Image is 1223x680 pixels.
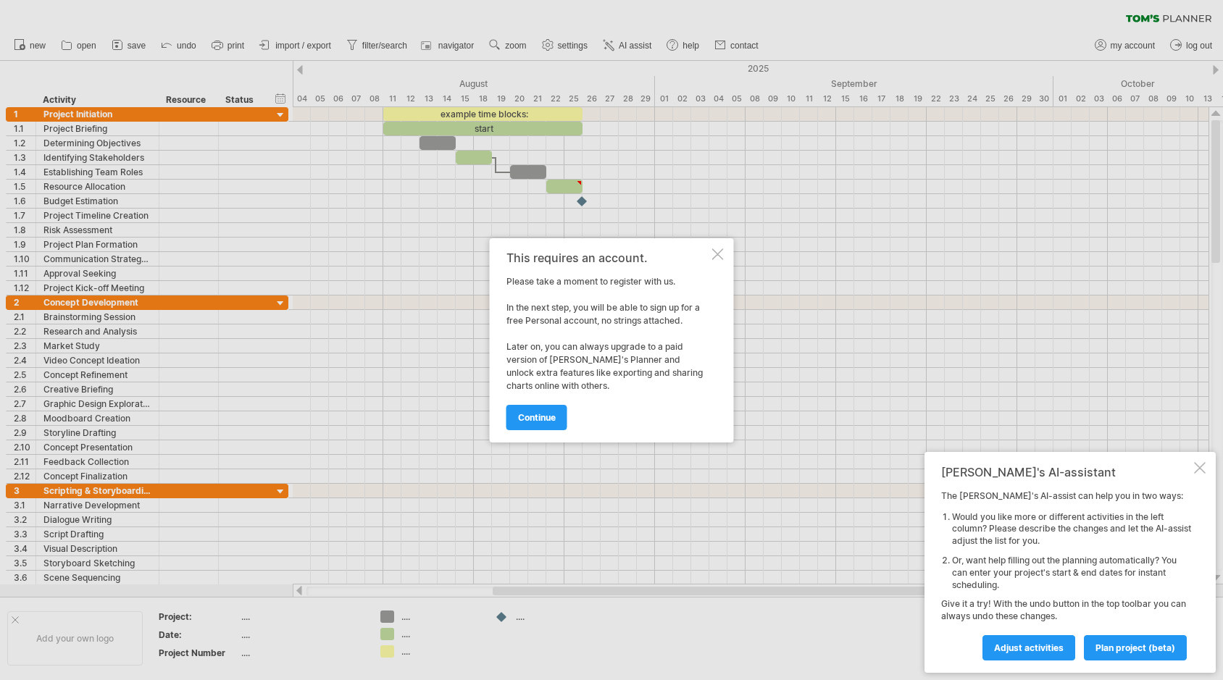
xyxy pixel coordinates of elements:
[506,251,709,264] div: This requires an account.
[952,511,1191,547] li: Would you like more or different activities in the left column? Please describe the changes and l...
[982,635,1075,660] a: Adjust activities
[506,405,567,430] a: continue
[518,412,556,423] span: continue
[941,490,1191,660] div: The [PERSON_NAME]'s AI-assist can help you in two ways: Give it a try! With the undo button in th...
[1084,635,1187,660] a: plan project (beta)
[941,465,1191,479] div: [PERSON_NAME]'s AI-assistant
[1095,642,1175,653] span: plan project (beta)
[952,555,1191,591] li: Or, want help filling out the planning automatically? You can enter your project's start & end da...
[506,251,709,429] div: Please take a moment to register with us. In the next step, you will be able to sign up for a fre...
[994,642,1064,653] span: Adjust activities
